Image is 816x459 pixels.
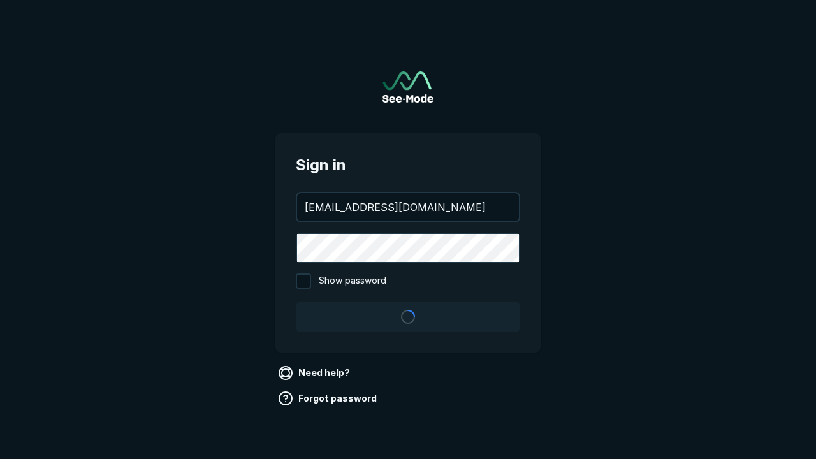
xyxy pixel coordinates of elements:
img: See-Mode Logo [382,71,433,103]
input: your@email.com [297,193,519,221]
span: Show password [319,273,386,289]
a: Go to sign in [382,71,433,103]
a: Need help? [275,363,355,383]
span: Sign in [296,154,520,177]
a: Forgot password [275,388,382,409]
